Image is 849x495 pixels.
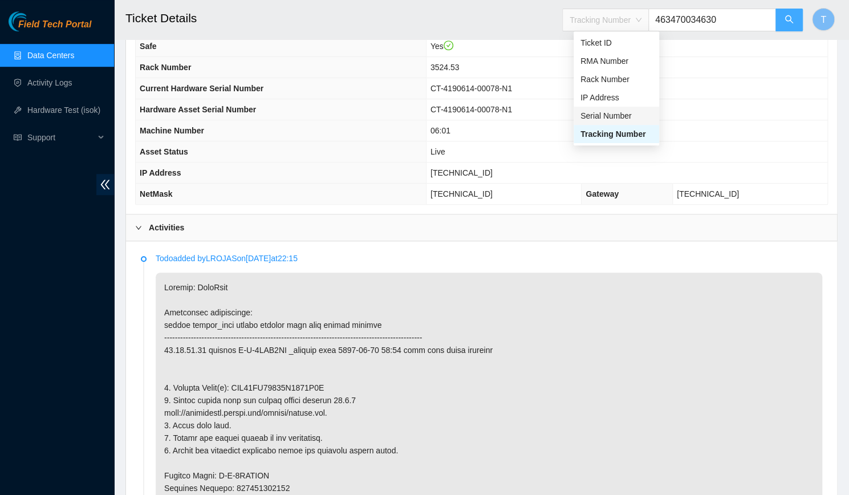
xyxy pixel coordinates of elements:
[775,9,803,31] button: search
[580,91,652,104] div: IP Address
[96,174,114,195] span: double-left
[430,147,445,156] span: Live
[820,13,826,27] span: T
[140,42,157,51] span: Safe
[430,168,493,177] span: [TECHNICAL_ID]
[785,15,794,26] span: search
[135,224,142,231] span: right
[570,11,641,29] span: Tracking Number
[27,51,74,60] a: Data Centers
[9,21,91,35] a: Akamai TechnologiesField Tech Portal
[574,52,659,70] div: RMA Number
[580,55,652,67] div: RMA Number
[18,19,91,30] span: Field Tech Portal
[648,9,776,31] input: Enter text here...
[140,105,256,114] span: Hardware Asset Serial Number
[140,84,263,93] span: Current Hardware Serial Number
[430,84,512,93] span: CT-4190614-00078-N1
[140,63,191,72] span: Rack Number
[140,168,181,177] span: IP Address
[140,147,188,156] span: Asset Status
[140,126,204,135] span: Machine Number
[430,63,460,72] span: 3524.53
[574,88,659,107] div: IP Address
[574,107,659,125] div: Serial Number
[430,105,512,114] span: CT-4190614-00078-N1
[14,133,22,141] span: read
[580,128,652,140] div: Tracking Number
[140,189,173,198] span: NetMask
[586,189,619,198] span: Gateway
[574,34,659,52] div: Ticket ID
[580,109,652,122] div: Serial Number
[444,40,454,51] span: check-circle
[149,221,184,234] b: Activities
[574,125,659,143] div: Tracking Number
[27,106,100,115] a: Hardware Test (isok)
[9,11,58,31] img: Akamai Technologies
[580,36,652,49] div: Ticket ID
[812,8,835,31] button: T
[430,189,493,198] span: [TECHNICAL_ID]
[27,126,95,149] span: Support
[156,252,822,265] p: Todo added by LROJAS on [DATE] at 22:15
[430,126,450,135] span: 06:01
[126,214,837,241] div: Activities
[27,78,72,87] a: Activity Logs
[430,42,453,51] span: Yes
[580,73,652,86] div: Rack Number
[574,70,659,88] div: Rack Number
[677,189,739,198] span: [TECHNICAL_ID]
